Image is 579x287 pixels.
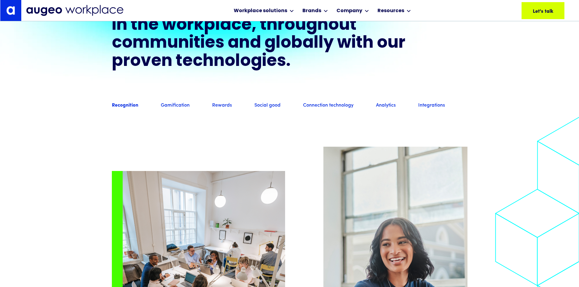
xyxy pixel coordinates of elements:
[522,2,564,19] a: Let's talk
[161,102,190,109] a: Gamification
[336,7,362,15] div: Company
[377,7,404,15] div: Resources
[212,102,232,109] a: Rewards
[303,102,353,109] a: Connection technology
[254,102,281,109] a: Social good
[6,6,15,15] img: Augeo's "a" monogram decorative logo in white.
[234,7,287,15] div: Workplace solutions
[302,7,321,15] div: Brands
[376,102,396,109] a: Analytics
[112,102,138,109] a: Recognition
[26,5,123,16] img: Augeo Workplace business unit full logo in mignight blue.
[418,102,445,109] a: Integrations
